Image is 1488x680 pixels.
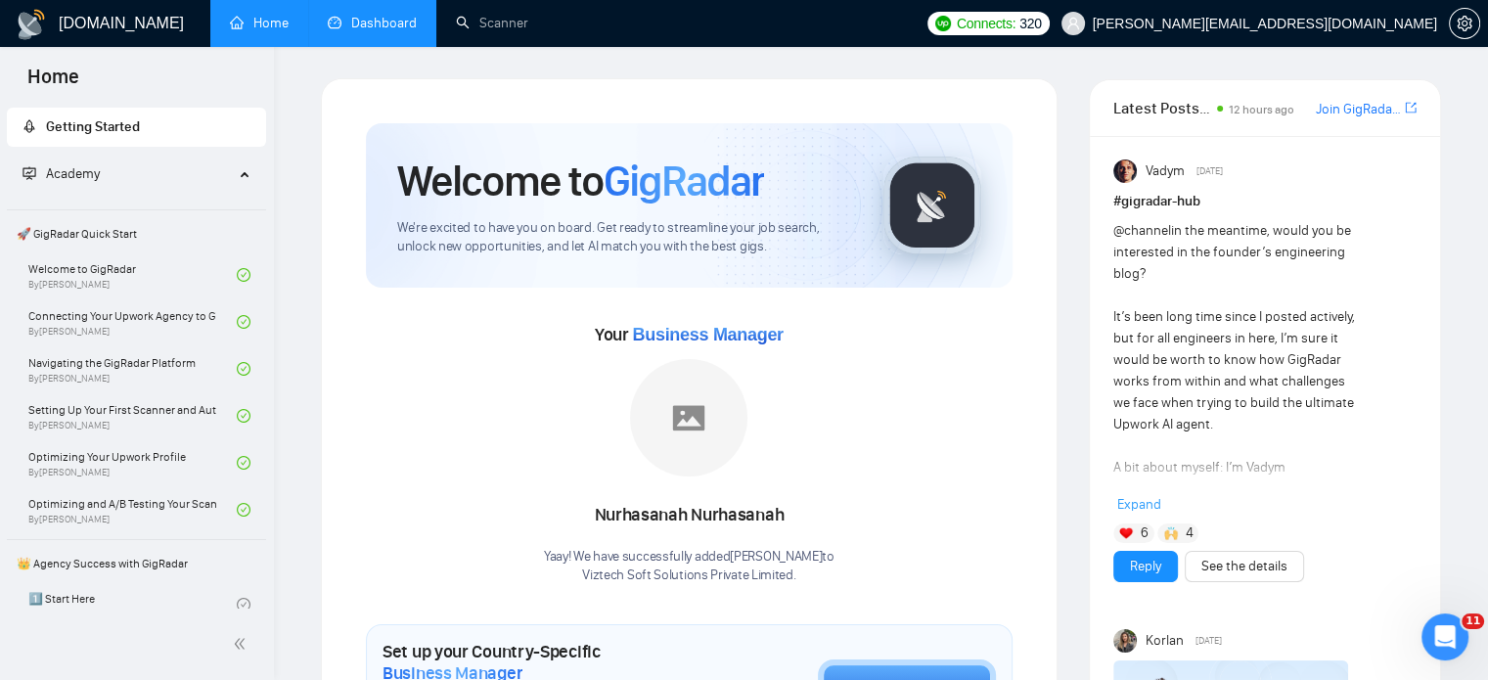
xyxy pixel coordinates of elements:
a: searchScanner [456,15,528,31]
img: placeholder.png [630,359,747,476]
a: Connecting Your Upwork Agency to GigRadarBy[PERSON_NAME] [28,300,237,343]
a: export [1405,99,1417,117]
button: Reply [1113,551,1178,582]
p: Viztech Soft Solutions Private Limited . [544,567,834,585]
img: Vadym [1113,159,1137,183]
span: Home [12,63,95,104]
span: check-circle [237,503,250,517]
div: Yaay! We have successfully added [PERSON_NAME] to [544,548,834,585]
a: Optimizing and A/B Testing Your Scanner for Better ResultsBy[PERSON_NAME] [28,488,237,531]
span: @channel [1113,222,1171,239]
h1: Welcome to [397,155,764,207]
span: 👑 Agency Success with GigRadar [9,544,264,583]
a: homeHome [230,15,289,31]
span: 11 [1462,613,1484,629]
h1: # gigradar-hub [1113,191,1417,212]
span: check-circle [237,456,250,470]
img: 🙌 [1164,526,1178,540]
span: 12 hours ago [1229,103,1294,116]
span: Korlan [1145,630,1183,652]
span: Your [595,324,784,345]
span: Academy [46,165,100,182]
a: dashboardDashboard [328,15,417,31]
span: user [1066,17,1080,30]
span: Connects: [957,13,1015,34]
span: Expand [1117,496,1161,513]
img: gigradar-logo.png [883,157,981,254]
button: See the details [1185,551,1304,582]
span: rocket [23,119,36,133]
span: 🚀 GigRadar Quick Start [9,214,264,253]
span: Vadym [1145,160,1184,182]
span: [DATE] [1195,632,1222,650]
a: See the details [1201,556,1287,577]
span: Latest Posts from the GigRadar Community [1113,96,1211,120]
span: 320 [1019,13,1041,34]
span: setting [1450,16,1479,31]
div: Nurhasanah Nurhasanah [544,499,834,532]
span: fund-projection-screen [23,166,36,180]
span: export [1405,100,1417,115]
a: Welcome to GigRadarBy[PERSON_NAME] [28,253,237,296]
span: check-circle [237,409,250,423]
span: We're excited to have you on board. Get ready to streamline your job search, unlock new opportuni... [397,219,852,256]
span: 4 [1185,523,1193,543]
iframe: Intercom live chat [1421,613,1468,660]
li: Getting Started [7,108,266,147]
span: Business Manager [632,325,783,344]
a: Join GigRadar Slack Community [1316,99,1401,120]
a: setting [1449,16,1480,31]
img: ❤️ [1119,526,1133,540]
img: upwork-logo.png [935,16,951,31]
a: 1️⃣ Start Here [28,583,237,626]
a: Optimizing Your Upwork ProfileBy[PERSON_NAME] [28,441,237,484]
img: Korlan [1113,629,1137,653]
span: check-circle [237,362,250,376]
span: Academy [23,165,100,182]
span: check-circle [237,598,250,612]
span: GigRadar [604,155,764,207]
a: Reply [1130,556,1161,577]
a: Setting Up Your First Scanner and Auto-BidderBy[PERSON_NAME] [28,394,237,437]
span: 6 [1141,523,1149,543]
span: [DATE] [1196,162,1223,180]
span: Getting Started [46,118,140,135]
a: Navigating the GigRadar PlatformBy[PERSON_NAME] [28,347,237,390]
span: check-circle [237,268,250,282]
button: setting [1449,8,1480,39]
img: logo [16,9,47,40]
span: check-circle [237,315,250,329]
span: double-left [233,634,252,654]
